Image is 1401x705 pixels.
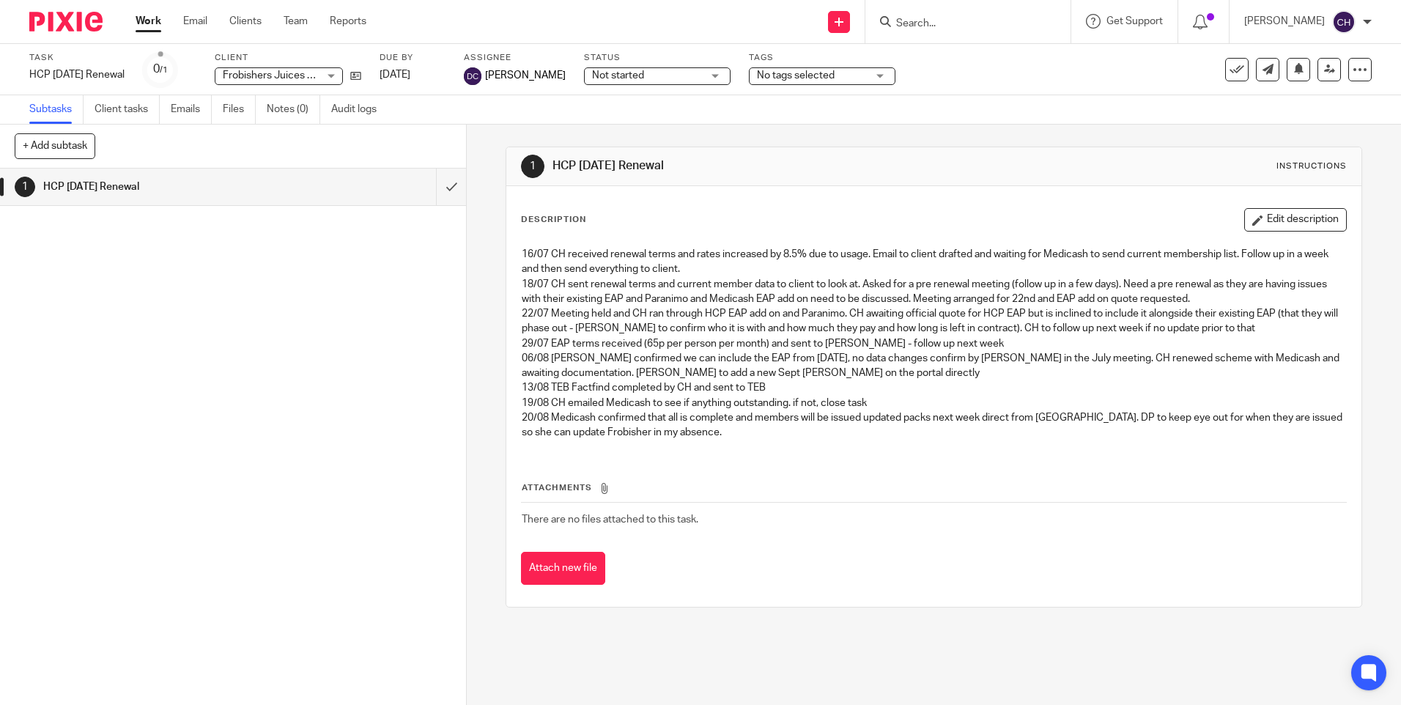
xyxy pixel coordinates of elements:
[15,133,95,158] button: + Add subtask
[171,95,212,124] a: Emails
[522,277,1345,307] p: 18/07 CH sent renewal terms and current member data to client to look at. Asked for a pre renewal...
[522,380,1345,395] p: 13/08 TEB Factfind completed by CH and sent to TEB
[522,336,1345,351] p: 29/07 EAP terms received (65p per person per month) and sent to [PERSON_NAME] - follow up next week
[464,52,566,64] label: Assignee
[749,52,895,64] label: Tags
[757,70,835,81] span: No tags selected
[1332,10,1356,34] img: svg%3E
[522,514,698,525] span: There are no files attached to this task.
[29,67,125,82] div: HCP 1st September Renewal
[330,14,366,29] a: Reports
[584,52,731,64] label: Status
[1106,16,1163,26] span: Get Support
[521,552,605,585] button: Attach new file
[485,68,566,83] span: [PERSON_NAME]
[380,52,446,64] label: Due by
[183,14,207,29] a: Email
[895,18,1027,31] input: Search
[43,176,295,198] h1: HCP [DATE] Renewal
[136,14,161,29] a: Work
[521,155,544,178] div: 1
[522,484,592,492] span: Attachments
[522,306,1345,336] p: 22/07 Meeting held and CH ran through HCP EAP add on and Paranimo. CH awaiting official quote for...
[223,70,322,81] span: Frobishers Juices Ltd
[522,396,1345,410] p: 19/08 CH emailed Medicash to see if anything outstanding. if not, close task
[522,351,1345,381] p: 06/08 [PERSON_NAME] confirmed we can include the EAP from [DATE], no data changes confirm by [PER...
[29,52,125,64] label: Task
[552,158,965,174] h1: HCP [DATE] Renewal
[521,214,586,226] p: Description
[592,70,644,81] span: Not started
[284,14,308,29] a: Team
[153,61,168,78] div: 0
[223,95,256,124] a: Files
[464,67,481,85] img: svg%3E
[1244,208,1347,232] button: Edit description
[160,66,168,74] small: /1
[95,95,160,124] a: Client tasks
[1276,160,1347,172] div: Instructions
[380,70,410,80] span: [DATE]
[229,14,262,29] a: Clients
[29,95,84,124] a: Subtasks
[522,247,1345,277] p: 16/07 CH received renewal terms and rates increased by 8.5% due to usage. Email to client drafted...
[1244,14,1325,29] p: [PERSON_NAME]
[522,410,1345,440] p: 20/08 Medicash confirmed that all is complete and members will be issued updated packs next week ...
[331,95,388,124] a: Audit logs
[29,12,103,32] img: Pixie
[29,67,125,82] div: HCP [DATE] Renewal
[215,52,361,64] label: Client
[15,177,35,197] div: 1
[267,95,320,124] a: Notes (0)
